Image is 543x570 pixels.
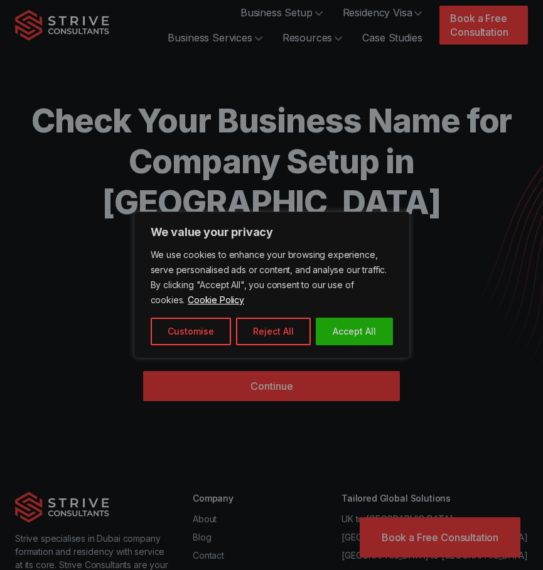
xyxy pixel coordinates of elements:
button: Accept All [316,318,393,345]
p: We use cookies to enhance your browsing experience, serve personalised ads or content, and analys... [151,247,393,308]
p: We value your privacy [151,225,393,240]
button: Reject All [236,318,311,345]
div: We value your privacy [134,212,410,358]
a: Cookie Policy [187,294,245,306]
button: Customise [151,318,231,345]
